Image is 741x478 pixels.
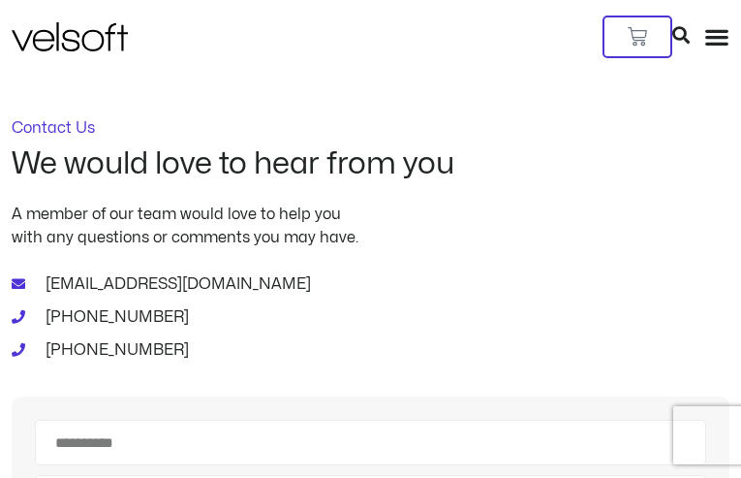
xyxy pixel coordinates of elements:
[704,24,729,49] div: Menu Toggle
[12,147,729,180] h2: We would love to hear from you
[12,203,729,249] p: A member of our team would love to help you with any questions or comments you may have.
[41,305,189,329] span: [PHONE_NUMBER]
[12,22,128,51] img: Velsoft Training Materials
[41,272,311,296] span: [EMAIL_ADDRESS][DOMAIN_NAME]
[12,120,729,136] p: Contact Us
[41,338,189,362] span: [PHONE_NUMBER]
[12,272,729,296] a: [EMAIL_ADDRESS][DOMAIN_NAME]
